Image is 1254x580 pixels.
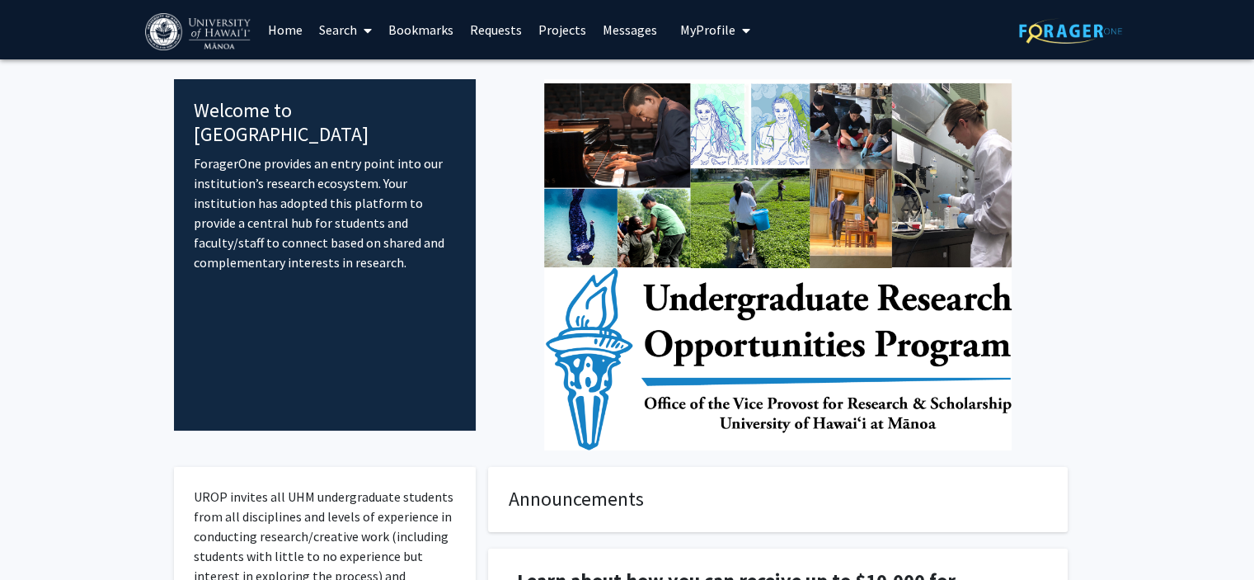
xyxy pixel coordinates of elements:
[680,21,735,38] span: My Profile
[12,506,70,568] iframe: Chat
[1019,18,1122,44] img: ForagerOne Logo
[462,1,530,59] a: Requests
[530,1,594,59] a: Projects
[145,13,254,50] img: University of Hawaiʻi at Mānoa Logo
[544,79,1012,450] img: Cover Image
[260,1,311,59] a: Home
[509,488,1047,512] h4: Announcements
[594,1,665,59] a: Messages
[380,1,462,59] a: Bookmarks
[311,1,380,59] a: Search
[194,99,457,147] h4: Welcome to [GEOGRAPHIC_DATA]
[194,153,457,272] p: ForagerOne provides an entry point into our institution’s research ecosystem. Your institution ha...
